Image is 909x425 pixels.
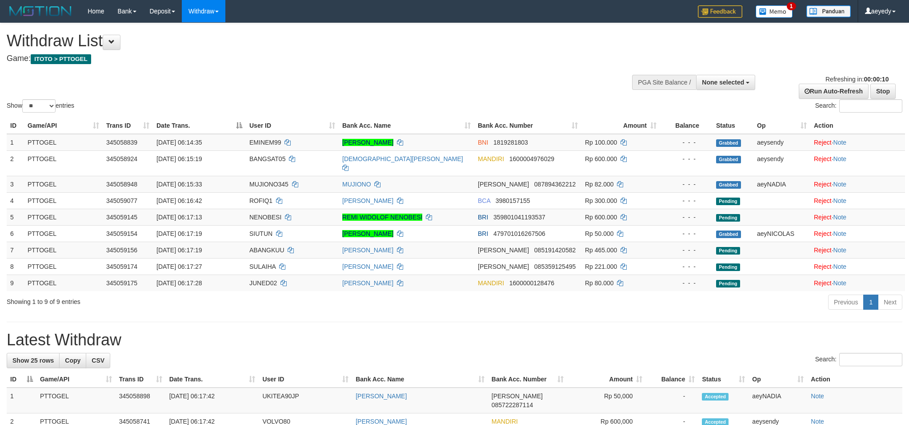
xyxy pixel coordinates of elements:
[106,197,137,204] span: 345059077
[833,230,847,237] a: Note
[7,258,24,275] td: 8
[753,225,810,242] td: aeyNICOLAS
[156,214,202,221] span: [DATE] 06:17:13
[716,263,740,271] span: Pending
[153,117,246,134] th: Date Trans.: activate to sort column descending
[815,99,902,113] label: Search:
[24,134,103,151] td: PTTOGEL
[7,388,36,413] td: 1
[716,139,741,147] span: Grabbed
[492,418,518,425] span: MANDIRI
[833,139,847,146] a: Note
[814,230,832,237] a: Reject
[7,32,597,50] h1: Withdraw List
[632,75,696,90] div: PGA Site Balance /
[31,54,91,64] span: ITOTO > PTTOGEL
[156,139,202,146] span: [DATE] 06:14:35
[814,279,832,287] a: Reject
[585,247,617,254] span: Rp 465.000
[810,258,905,275] td: ·
[810,150,905,176] td: ·
[24,258,103,275] td: PTTOGEL
[488,371,567,388] th: Bank Acc. Number: activate to sort column ascending
[839,99,902,113] input: Search:
[478,181,529,188] span: [PERSON_NAME]
[106,247,137,254] span: 345059156
[660,117,713,134] th: Balance
[7,294,372,306] div: Showing 1 to 9 of 9 entries
[509,155,554,162] span: Copy 1600004976029 to clipboard
[166,371,259,388] th: Date Trans.: activate to sort column ascending
[478,139,488,146] span: BNI
[342,197,393,204] a: [PERSON_NAME]
[7,99,74,113] label: Show entries
[103,117,153,134] th: Trans ID: activate to sort column ascending
[814,139,832,146] a: Reject
[810,275,905,291] td: ·
[106,263,137,270] span: 345059174
[585,263,617,270] span: Rp 221.000
[156,197,202,204] span: [DATE] 06:16:42
[833,197,847,204] a: Note
[7,4,74,18] img: MOTION_logo.png
[7,331,902,349] h1: Latest Withdraw
[356,418,407,425] a: [PERSON_NAME]
[24,225,103,242] td: PTTOGEL
[352,371,488,388] th: Bank Acc. Name: activate to sort column ascending
[246,117,339,134] th: User ID: activate to sort column ascending
[713,117,753,134] th: Status
[810,225,905,242] td: ·
[716,181,741,189] span: Grabbed
[7,242,24,258] td: 7
[753,150,810,176] td: aeysendy
[36,388,116,413] td: PTTOGEL
[585,197,617,204] span: Rp 300.000
[86,353,110,368] a: CSV
[833,263,847,270] a: Note
[585,139,617,146] span: Rp 100.000
[833,214,847,221] a: Note
[24,275,103,291] td: PTTOGEL
[342,155,463,162] a: [DEMOGRAPHIC_DATA][PERSON_NAME]
[585,230,614,237] span: Rp 50.000
[585,155,617,162] span: Rp 600.000
[814,197,832,204] a: Reject
[7,176,24,192] td: 3
[24,117,103,134] th: Game/API: activate to sort column ascending
[249,247,284,254] span: ABANGKUU
[815,353,902,366] label: Search:
[567,371,646,388] th: Amount: activate to sort column ascending
[342,263,393,270] a: [PERSON_NAME]
[493,139,528,146] span: Copy 1819281803 to clipboard
[249,230,272,237] span: SIUTUN
[716,247,740,255] span: Pending
[696,75,755,90] button: None selected
[863,295,878,310] a: 1
[749,388,807,413] td: aeyNADIA
[106,214,137,221] span: 345059145
[496,197,530,204] span: Copy 3980157155 to clipboard
[249,197,272,204] span: ROFIQ1
[24,176,103,192] td: PTTOGEL
[478,197,490,204] span: BCA
[833,155,847,162] a: Note
[664,154,709,163] div: - - -
[7,209,24,225] td: 5
[698,5,742,18] img: Feedback.jpg
[702,393,729,401] span: Accepted
[249,155,285,162] span: BANGSAT05
[342,214,422,221] a: REMI WIDOLOF NENOBESI
[716,198,740,205] span: Pending
[814,247,832,254] a: Reject
[814,263,832,270] a: Reject
[664,213,709,222] div: - - -
[7,117,24,134] th: ID
[106,230,137,237] span: 345059154
[92,357,104,364] span: CSV
[581,117,660,134] th: Amount: activate to sort column ascending
[870,84,896,99] a: Stop
[664,138,709,147] div: - - -
[833,247,847,254] a: Note
[116,388,166,413] td: 345058898
[828,295,864,310] a: Previous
